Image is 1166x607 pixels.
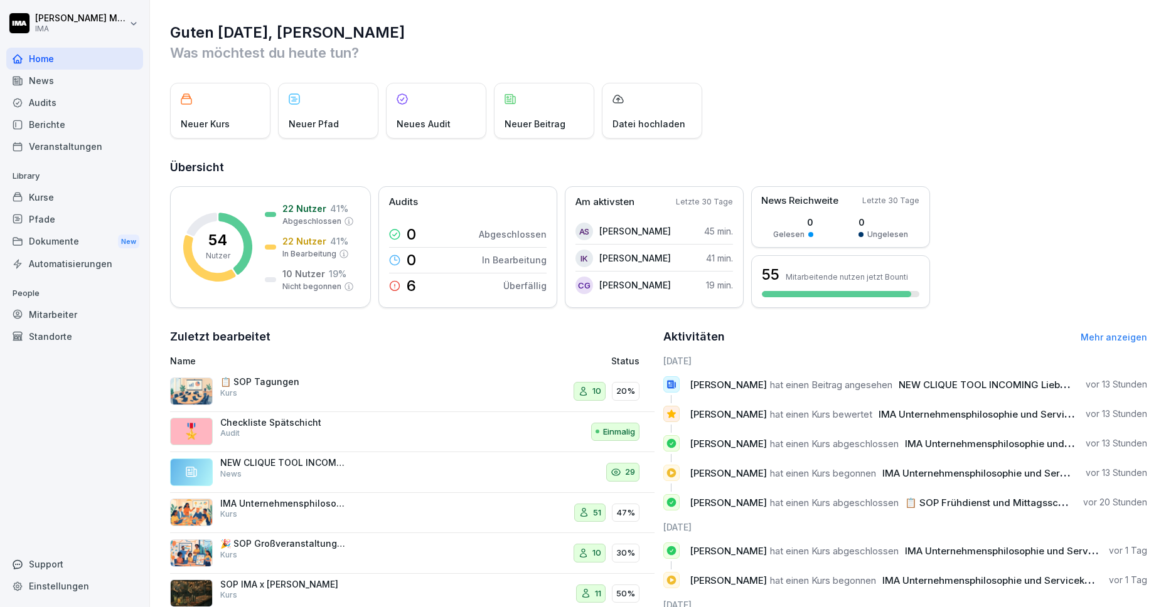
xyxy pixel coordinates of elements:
div: Dokumente [6,230,143,253]
p: IMA [35,24,127,33]
p: vor 13 Stunden [1086,467,1147,479]
p: Name [170,354,473,367]
span: IMA Unternehmensphilosophie und Servicekultur [905,545,1128,557]
a: NEW CLIQUE TOOL INCOMING Liebe Clique, wir probieren etwas Neues aus: ein Kommunikationstool, das... [170,452,655,493]
p: Nicht begonnen [282,281,341,292]
h3: 55 [762,264,779,285]
p: Einmalig [603,426,635,438]
p: Nutzer [206,250,230,261]
p: 41 % [330,202,348,215]
span: hat einen Kurs bewertet [770,408,872,420]
span: [PERSON_NAME] [690,379,767,391]
a: Pfade [6,208,143,230]
p: Letzte 30 Tage [676,196,733,208]
img: at5slp6j12qyuqoxjxa0qgc6.png [170,579,213,607]
p: 0 [773,216,813,229]
p: vor 1 Tag [1109,544,1147,557]
p: vor 13 Stunden [1086,437,1147,450]
img: k920q2kxqkpf9nh0exouj9ua.png [170,539,213,567]
p: Neuer Pfad [289,117,339,130]
p: 47% [616,507,635,519]
a: Veranstaltungen [6,135,143,157]
p: 22 Nutzer [282,202,326,215]
p: 0 [407,253,416,268]
p: 41 % [330,235,348,248]
a: 🎖️Checkliste SpätschichtAuditEinmalig [170,412,655,453]
p: 19 % [329,267,346,280]
div: IK [575,250,593,267]
a: 🎉 SOP GroßveranstaltungenKurs1030% [170,533,655,574]
a: Automatisierungen [6,253,143,275]
p: Library [6,166,143,186]
div: CG [575,277,593,294]
p: Neuer Beitrag [505,117,565,130]
p: Neues Audit [397,117,451,130]
div: Support [6,553,143,575]
span: hat einen Kurs begonnen [770,467,876,479]
p: 22 Nutzer [282,235,326,248]
a: Mitarbeiter [6,303,143,325]
p: 0 [858,216,908,229]
a: Standorte [6,325,143,347]
p: [PERSON_NAME] Milanovska [35,13,127,24]
p: Abgeschlossen [282,216,341,227]
div: News [6,70,143,92]
img: pgbxh3j2jx2dxevkpx4vwmhp.png [170,499,213,526]
p: Abgeschlossen [479,228,547,241]
p: Datei hochladen [612,117,685,130]
p: Am aktivsten [575,195,634,209]
p: Letzte 30 Tage [862,195,919,206]
p: 10 [592,547,601,559]
span: hat einen Kurs abgeschlossen [770,438,899,450]
span: [PERSON_NAME] [690,467,767,479]
h2: Aktivitäten [663,328,725,346]
span: [PERSON_NAME] [690,545,767,557]
p: [PERSON_NAME] [599,224,671,238]
span: hat einen Kurs abgeschlossen [770,545,899,557]
span: IMA Unternehmensphilosophie und Servicekultur [882,574,1105,586]
p: 6 [407,278,416,293]
p: In Bearbeitung [482,253,547,267]
p: 📋 SOP Tagungen [220,376,346,388]
div: Berichte [6,113,143,135]
h1: Guten [DATE], [PERSON_NAME] [170,23,1147,43]
p: 20% [616,385,635,398]
p: 51 [593,507,601,519]
p: 10 [592,385,601,398]
p: Ungelesen [867,229,908,240]
h2: Übersicht [170,159,1147,176]
p: 45 min. [704,224,733,238]
p: [PERSON_NAME] [599,251,671,265]
p: News [220,468,242,480]
div: Home [6,48,143,70]
span: IMA Unternehmensphilosophie und Servicekultur [882,467,1105,479]
a: Audits [6,92,143,113]
p: Kurs [220,388,237,399]
p: vor 1 Tag [1109,574,1147,586]
div: Kurse [6,186,143,208]
p: Kurs [220,549,237,561]
a: Einstellungen [6,575,143,597]
p: 30% [616,547,635,559]
p: Kurs [220,589,237,601]
div: AS [575,223,593,240]
a: DokumenteNew [6,230,143,253]
a: IMA Unternehmensphilosophie und ServicekulturKurs5147% [170,493,655,534]
span: 📋 SOP Frühdienst und Mittagsschicht [905,497,1081,509]
p: People [6,283,143,303]
p: Audits [389,195,418,209]
p: vor 13 Stunden [1086,408,1147,420]
p: News Reichweite [761,194,838,208]
h2: Zuletzt bearbeitet [170,328,655,346]
p: Neuer Kurs [181,117,230,130]
a: 📋 SOP TagungenKurs1020% [170,371,655,412]
p: 41 min. [706,251,733,265]
h6: [DATE] [663,354,1148,367]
